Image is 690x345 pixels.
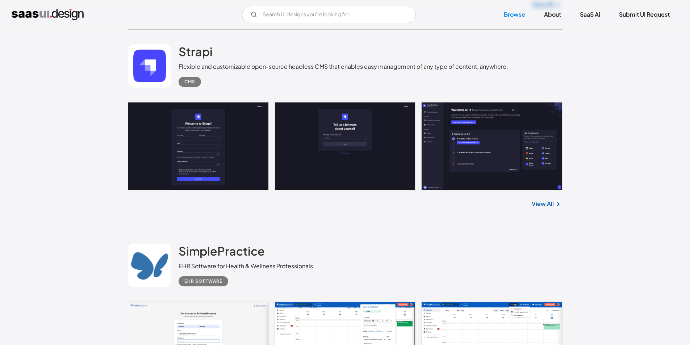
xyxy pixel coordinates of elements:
a: About [535,7,570,22]
a: home [12,9,84,20]
a: View All [532,199,554,208]
div: EHR Software for Health & Wellness Professionals [179,262,313,270]
h2: Strapi [179,44,213,59]
a: Strapi [179,44,213,62]
a: Submit UI Request [610,7,678,22]
a: SaaS Ai [571,7,609,22]
form: Email Form [242,6,416,23]
div: CMS [184,77,195,86]
div: EHR Software [184,277,222,286]
input: Search UI designs you're looking for... [242,6,416,23]
a: Browse [495,7,534,22]
a: SimplePractice [179,244,265,262]
h2: SimplePractice [179,244,265,258]
div: Flexible and customizable open-source headless CMS that enables easy management of any type of co... [179,62,508,71]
